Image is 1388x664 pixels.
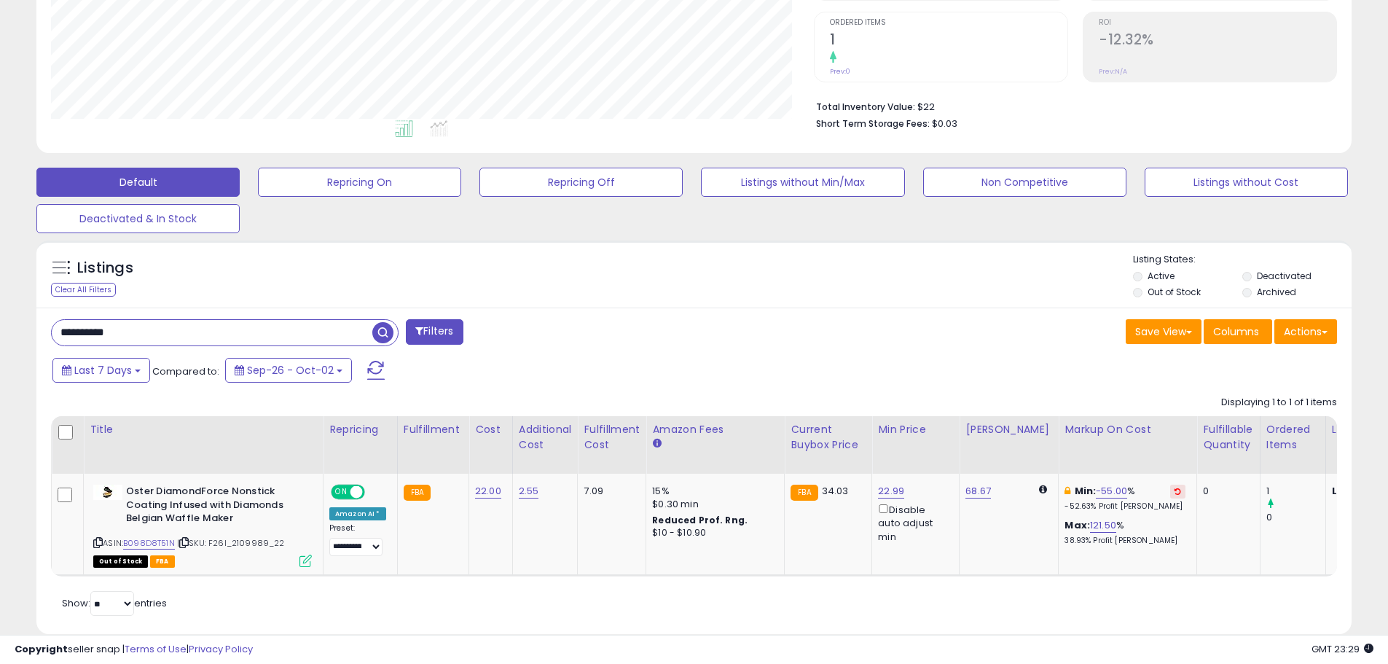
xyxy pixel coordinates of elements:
a: 68.67 [965,484,991,499]
span: OFF [363,486,386,499]
small: FBA [791,485,817,501]
span: Columns [1213,324,1259,339]
img: 21QoZC3rZqS._SL40_.jpg [93,485,122,500]
div: Additional Cost [519,422,572,453]
div: 7.09 [584,485,635,498]
a: B098D8T51N [123,537,175,550]
div: Markup on Cost [1064,422,1191,437]
span: Sep-26 - Oct-02 [247,363,334,378]
b: Total Inventory Value: [816,101,915,113]
th: The percentage added to the cost of goods (COGS) that forms the calculator for Min & Max prices. [1059,416,1197,474]
label: Archived [1257,286,1296,298]
li: $22 [816,97,1326,114]
div: Repricing [329,422,391,437]
div: seller snap | | [15,643,253,657]
div: Amazon Fees [652,422,778,437]
button: Listings without Cost [1145,168,1348,197]
a: 22.00 [475,484,501,499]
button: Sep-26 - Oct-02 [225,358,352,383]
div: Disable auto adjust min [878,501,948,544]
button: Non Competitive [923,168,1126,197]
button: Default [36,168,240,197]
div: Fulfillable Quantity [1203,422,1253,453]
span: Ordered Items [830,19,1067,27]
div: Fulfillment Cost [584,422,640,453]
div: Title [90,422,317,437]
span: Compared to: [152,364,219,378]
label: Out of Stock [1148,286,1201,298]
small: Amazon Fees. [652,437,661,450]
b: Short Term Storage Fees: [816,117,930,130]
div: [PERSON_NAME] [965,422,1052,437]
h5: Listings [77,258,133,278]
b: Max: [1064,518,1090,532]
div: Fulfillment [404,422,463,437]
small: FBA [404,485,431,501]
div: % [1064,485,1185,512]
button: Last 7 Days [52,358,150,383]
p: Listing States: [1133,253,1352,267]
span: 2025-10-10 23:29 GMT [1311,642,1373,656]
a: -55.00 [1096,484,1127,499]
a: 22.99 [878,484,904,499]
h2: 1 [830,31,1067,51]
b: Reduced Prof. Rng. [652,514,748,526]
div: $10 - $10.90 [652,527,773,539]
div: Clear All Filters [51,283,116,297]
div: Displaying 1 to 1 of 1 items [1221,396,1337,410]
button: Listings without Min/Max [701,168,904,197]
div: 1 [1266,485,1325,498]
div: % [1064,519,1185,546]
button: Actions [1274,319,1337,344]
div: Cost [475,422,506,437]
p: 38.93% Profit [PERSON_NAME] [1064,536,1185,546]
span: ON [332,486,350,499]
small: Prev: N/A [1099,67,1127,76]
span: ROI [1099,19,1336,27]
div: 15% [652,485,773,498]
a: Privacy Policy [189,642,253,656]
small: Prev: 0 [830,67,850,76]
div: 0 [1203,485,1248,498]
button: Repricing Off [479,168,683,197]
div: Ordered Items [1266,422,1320,453]
b: Oster DiamondForce Nonstick Coating Infused with Diamonds Belgian Waffle Maker [126,485,303,529]
label: Active [1148,270,1175,282]
span: | SKU: F26I_2109989_22 [177,537,285,549]
div: 0 [1266,511,1325,524]
strong: Copyright [15,642,68,656]
b: Min: [1075,484,1097,498]
span: FBA [150,555,175,568]
span: Show: entries [62,596,167,610]
span: Last 7 Days [74,363,132,378]
div: Preset: [329,523,386,556]
a: 121.50 [1090,518,1116,533]
div: Amazon AI * [329,507,386,520]
div: Min Price [878,422,953,437]
a: 2.55 [519,484,539,499]
h2: -12.32% [1099,31,1336,51]
span: All listings that are currently out of stock and unavailable for purchase on Amazon [93,555,148,568]
button: Repricing On [258,168,461,197]
a: Terms of Use [125,642,187,656]
div: $0.30 min [652,498,773,511]
span: 34.03 [822,484,849,498]
div: ASIN: [93,485,312,566]
button: Deactivated & In Stock [36,204,240,233]
span: $0.03 [932,117,957,130]
label: Deactivated [1257,270,1311,282]
button: Columns [1204,319,1272,344]
button: Save View [1126,319,1201,344]
div: Current Buybox Price [791,422,866,453]
p: -52.63% Profit [PERSON_NAME] [1064,501,1185,512]
button: Filters [406,319,463,345]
